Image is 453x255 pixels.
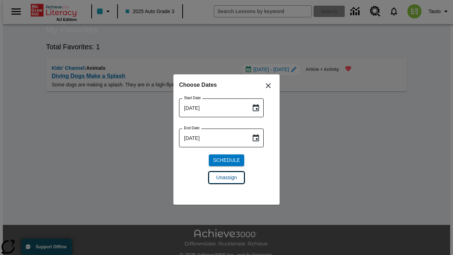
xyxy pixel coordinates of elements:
[249,131,263,145] button: Choose date, selected date is Aug 21, 2025
[249,101,263,115] button: Choose date, selected date is Aug 21, 2025
[260,77,277,94] button: Close
[179,80,274,189] div: Choose date
[184,125,200,131] label: End Date
[213,157,240,164] span: Schedule
[216,174,237,181] span: Unassign
[209,154,244,166] button: Schedule
[209,172,244,183] button: Unassign
[184,95,201,101] label: Start Date
[179,80,274,90] h6: Choose Dates
[179,129,246,147] input: MMMM-DD-YYYY
[179,98,246,117] input: MMMM-DD-YYYY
